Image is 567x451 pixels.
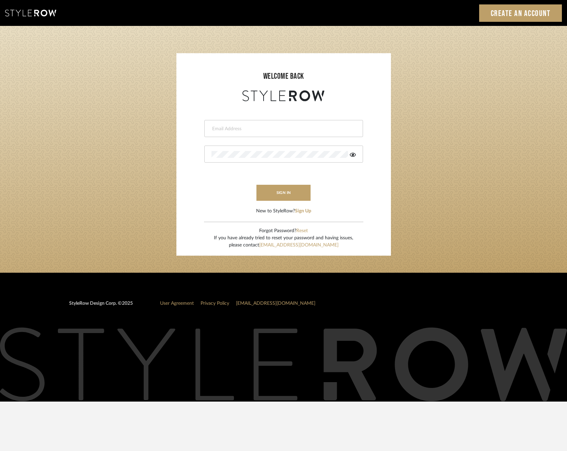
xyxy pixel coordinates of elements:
[295,208,311,215] button: Sign Up
[214,235,353,249] div: If you have already tried to reset your password and having issues, please contact
[201,301,229,306] a: Privacy Policy
[236,301,315,306] a: [EMAIL_ADDRESS][DOMAIN_NAME]
[69,300,133,313] div: StyleRow Design Corp. ©2025
[183,70,384,82] div: welcome back
[211,125,354,132] input: Email Address
[160,301,194,306] a: User Agreement
[214,227,353,235] div: Forgot Password?
[256,208,311,215] div: New to StyleRow?
[479,4,562,22] a: Create an Account
[256,185,311,201] button: sign in
[296,227,308,235] button: Reset
[259,243,338,247] a: [EMAIL_ADDRESS][DOMAIN_NAME]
